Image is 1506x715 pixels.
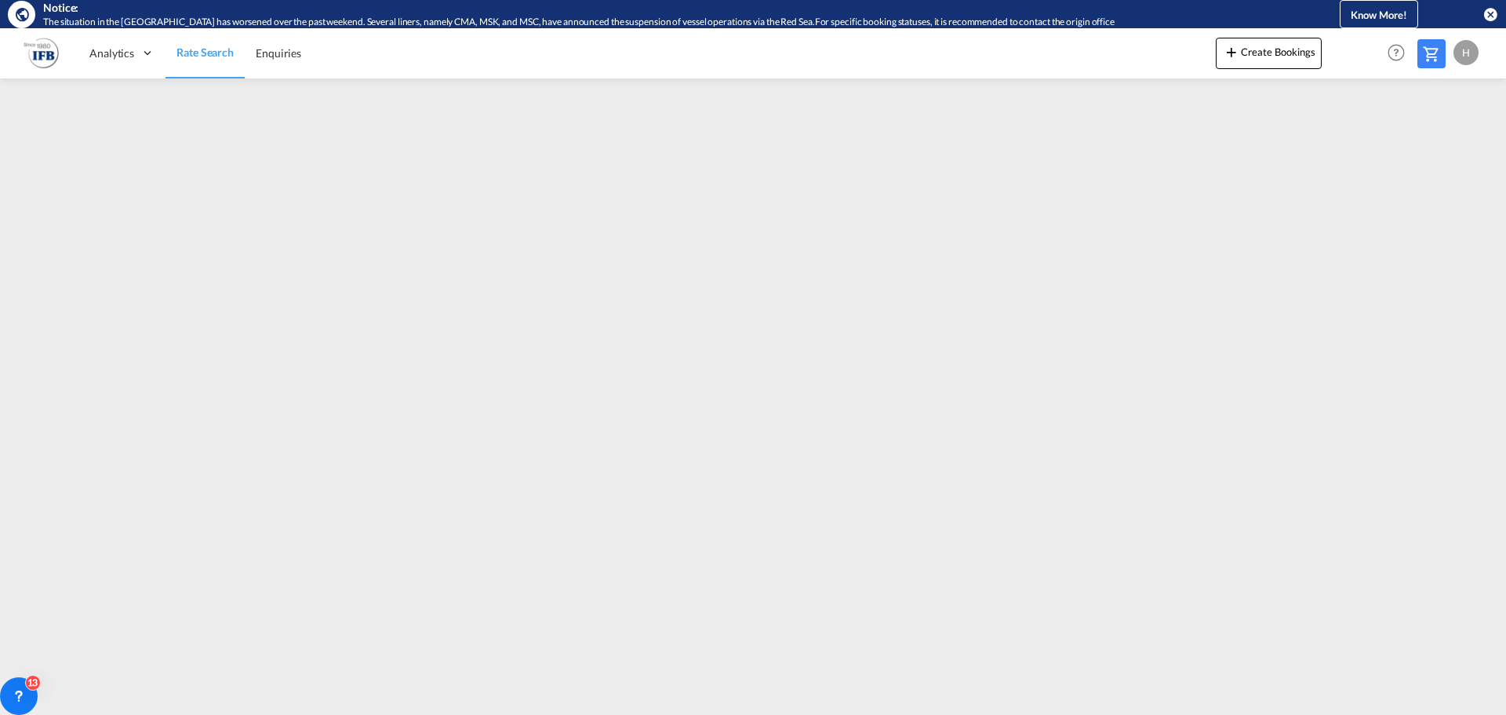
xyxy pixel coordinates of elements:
[1383,39,1417,67] div: Help
[89,46,134,61] span: Analytics
[24,35,59,71] img: b628ab10256c11eeb52753acbc15d091.png
[176,46,234,59] span: Rate Search
[1482,6,1498,22] button: icon-close-circle
[1216,38,1322,69] button: icon-plus 400-fgCreate Bookings
[1453,40,1479,65] div: H
[256,46,301,60] span: Enquiries
[1383,39,1410,66] span: Help
[14,6,30,22] md-icon: icon-earth
[166,27,245,78] a: Rate Search
[78,27,166,78] div: Analytics
[245,27,312,78] a: Enquiries
[1351,9,1407,21] span: Know More!
[43,16,1275,29] div: The situation in the Red Sea has worsened over the past weekend. Several liners, namely CMA, MSK,...
[1222,42,1241,61] md-icon: icon-plus 400-fg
